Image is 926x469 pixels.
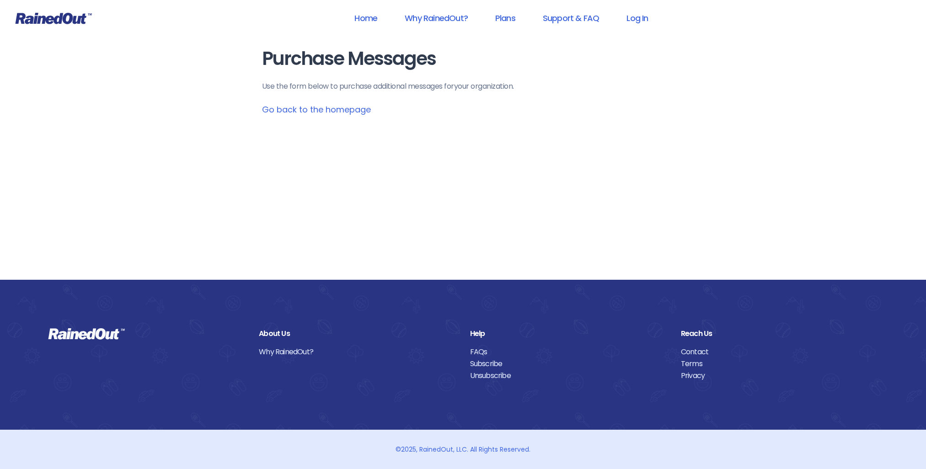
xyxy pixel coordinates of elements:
[681,358,878,370] a: Terms
[615,8,660,28] a: Log In
[262,104,371,115] a: Go back to the homepage
[531,8,611,28] a: Support & FAQ
[470,346,667,358] a: FAQs
[393,8,480,28] a: Why RainedOut?
[681,346,878,358] a: Contact
[681,370,878,382] a: Privacy
[262,48,664,69] h1: Purchase Messages
[259,328,456,340] div: About Us
[483,8,527,28] a: Plans
[470,370,667,382] a: Unsubscribe
[681,328,878,340] div: Reach Us
[470,328,667,340] div: Help
[470,358,667,370] a: Subscribe
[259,346,456,358] a: Why RainedOut?
[343,8,389,28] a: Home
[262,81,664,92] p: Use the form below to purchase additional messages for your organization .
